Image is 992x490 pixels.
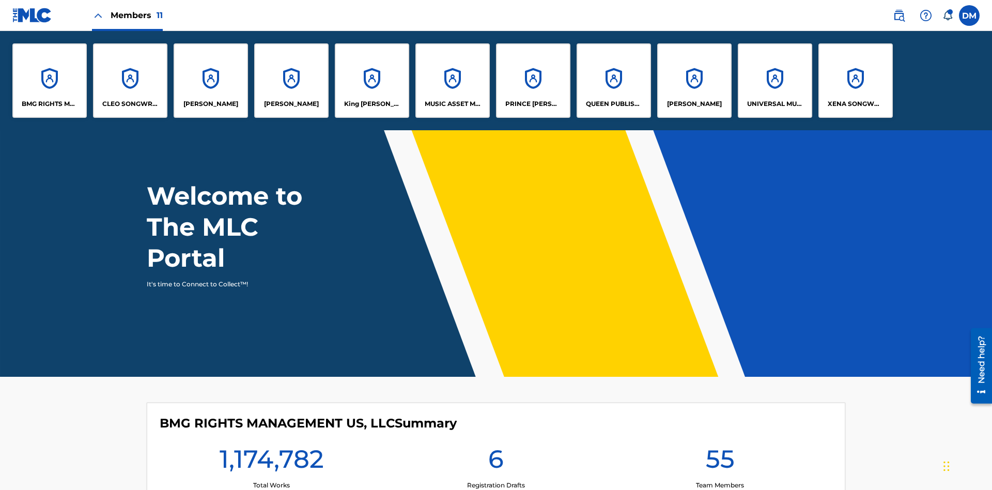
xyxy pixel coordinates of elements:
p: Team Members [696,481,744,490]
a: AccountsUNIVERSAL MUSIC PUB GROUP [738,43,812,118]
h1: Welcome to The MLC Portal [147,180,340,273]
a: AccountsXENA SONGWRITER [818,43,893,118]
p: PRINCE MCTESTERSON [505,99,562,109]
div: User Menu [959,5,980,26]
p: EYAMA MCSINGER [264,99,319,109]
p: ELVIS COSTELLO [183,99,238,109]
p: RONALD MCTESTERSON [667,99,722,109]
p: Total Works [253,481,290,490]
p: Registration Drafts [467,481,525,490]
span: Members [111,9,163,21]
p: UNIVERSAL MUSIC PUB GROUP [747,99,803,109]
p: MUSIC ASSET MANAGEMENT (MAM) [425,99,481,109]
img: search [893,9,905,22]
span: 11 [157,10,163,20]
p: QUEEN PUBLISHA [586,99,642,109]
h4: BMG RIGHTS MANAGEMENT US, LLC [160,416,457,431]
a: Accounts[PERSON_NAME] [657,43,732,118]
a: Accounts[PERSON_NAME] [254,43,329,118]
iframe: Resource Center [963,324,992,409]
a: AccountsPRINCE [PERSON_NAME] [496,43,570,118]
p: King McTesterson [344,99,400,109]
img: Close [92,9,104,22]
div: Drag [943,451,950,482]
img: help [920,9,932,22]
a: AccountsMUSIC ASSET MANAGEMENT (MAM) [415,43,490,118]
a: AccountsKing [PERSON_NAME] [335,43,409,118]
h1: 6 [488,443,504,481]
a: AccountsQUEEN PUBLISHA [577,43,651,118]
div: Help [916,5,936,26]
p: It's time to Connect to Collect™! [147,280,326,289]
iframe: Chat Widget [940,440,992,490]
h1: 55 [706,443,735,481]
img: MLC Logo [12,8,52,23]
p: CLEO SONGWRITER [102,99,159,109]
a: Accounts[PERSON_NAME] [174,43,248,118]
p: XENA SONGWRITER [828,99,884,109]
div: Notifications [942,10,953,21]
h1: 1,174,782 [220,443,324,481]
p: BMG RIGHTS MANAGEMENT US, LLC [22,99,78,109]
a: AccountsCLEO SONGWRITER [93,43,167,118]
a: AccountsBMG RIGHTS MANAGEMENT US, LLC [12,43,87,118]
a: Public Search [889,5,909,26]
